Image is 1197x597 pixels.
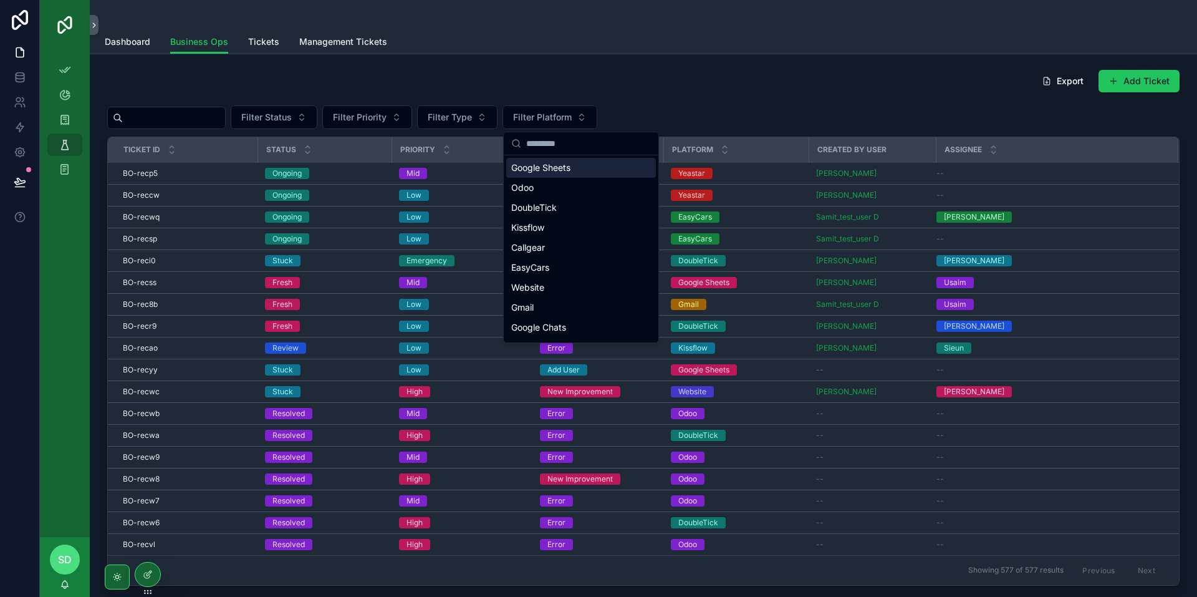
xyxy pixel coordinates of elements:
a: Stuck [265,386,384,397]
a: DoubleTick [671,321,801,332]
a: Low [399,364,525,376]
div: Google Chats [506,318,656,337]
div: Google Sheets [678,364,729,376]
div: Mid [406,452,420,463]
span: Priority [400,145,435,155]
a: DoubleTick [671,430,801,441]
a: BO-recsp [123,234,250,244]
a: -- [936,190,1163,200]
a: Tickets [248,31,279,56]
a: -- [936,365,1163,375]
a: Yeastar [671,168,801,179]
a: Resolved [265,473,384,485]
span: Tickets [248,36,279,48]
a: [PERSON_NAME] [816,321,877,331]
div: Fresh [272,277,292,288]
a: -- [816,496,928,506]
a: -- [816,430,928,440]
div: High [406,473,423,485]
span: BO-recyy [123,365,158,375]
div: Website [506,278,656,298]
div: Resolved [272,539,305,550]
a: [PERSON_NAME] [936,386,1163,397]
span: BO-recvl [123,540,155,550]
a: Google Sheets [671,277,801,288]
span: Business Ops [170,36,228,48]
div: Error [547,408,565,419]
a: Resolved [265,517,384,528]
a: BO-recwq [123,212,250,222]
div: scrollable content [40,50,90,197]
a: Low [399,342,525,354]
div: Resolved [272,408,305,419]
a: [PERSON_NAME] [816,278,877,288]
a: [PERSON_NAME] [816,387,928,397]
div: Odoo [678,495,697,507]
div: Low [406,342,421,354]
div: Odoo [678,473,697,485]
span: -- [816,365,824,375]
a: Samit_test_user D [816,212,879,222]
a: Low [399,321,525,332]
a: High [399,517,525,528]
div: Resolved [272,495,305,507]
a: -- [936,496,1163,506]
a: BO-reci0 [123,256,250,266]
div: Sieun [944,342,964,354]
span: BO-reccw [123,190,160,200]
div: High [406,517,423,528]
div: Fresh [272,321,292,332]
span: -- [816,430,824,440]
div: Stuck [272,255,293,266]
a: [PERSON_NAME] [816,190,928,200]
a: Resolved [265,408,384,419]
a: Website [671,386,801,397]
a: BO-recw9 [123,452,250,462]
button: Add Ticket [1098,70,1180,92]
a: [PERSON_NAME] [816,343,877,353]
span: BO-recr9 [123,321,156,331]
a: [PERSON_NAME] [816,168,928,178]
a: High [399,430,525,441]
a: Google Sheets [671,364,801,376]
span: -- [936,190,944,200]
span: BO-recw7 [123,496,160,506]
span: -- [816,518,824,528]
span: Filter Priority [333,111,387,124]
a: Error [540,452,656,463]
a: Add User [540,364,656,376]
a: Kissflow [671,342,801,354]
div: Kissflow [678,342,708,354]
div: Low [406,299,421,310]
a: BO-recw6 [123,518,250,528]
span: -- [936,365,944,375]
a: Business Ops [170,31,228,54]
a: Ongoing [265,233,384,245]
span: -- [936,409,944,419]
a: Odoo [671,495,801,507]
div: Review [272,342,299,354]
div: Ongoing [272,211,302,223]
span: BO-recss [123,278,156,288]
a: Gmail [671,299,801,310]
span: [PERSON_NAME] [816,190,877,200]
a: -- [936,518,1163,528]
a: -- [936,234,1163,244]
span: Filter Platform [513,111,572,124]
div: DoubleTick [506,198,656,218]
a: DoubleTick [671,255,801,266]
a: -- [816,452,928,462]
div: Error [547,452,565,463]
a: BO-recao [123,343,250,353]
a: BO-recwc [123,387,250,397]
a: -- [816,518,928,528]
span: -- [936,474,944,484]
a: Low [399,233,525,245]
div: Mid [406,408,420,419]
a: BO-recvl [123,540,250,550]
div: Mid [406,277,420,288]
a: Fresh [265,277,384,288]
